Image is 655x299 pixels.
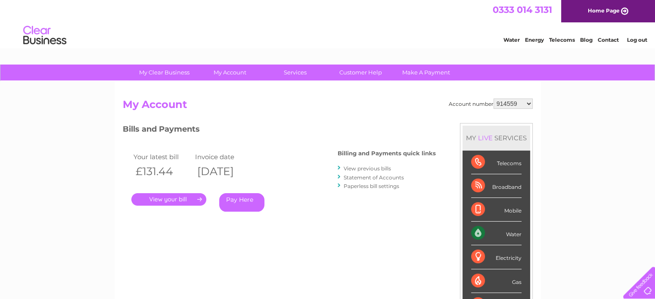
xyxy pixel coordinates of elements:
h2: My Account [123,99,533,115]
div: Broadband [471,174,522,198]
th: £131.44 [131,163,193,180]
div: LIVE [476,134,494,142]
div: Gas [471,269,522,293]
div: Clear Business is a trading name of Verastar Limited (registered in [GEOGRAPHIC_DATA] No. 3667643... [124,5,531,42]
div: MY SERVICES [463,126,530,150]
a: Customer Help [325,65,396,80]
a: Pay Here [219,193,264,212]
a: Services [260,65,331,80]
img: logo.png [23,22,67,49]
a: Blog [580,37,593,43]
td: Your latest bill [131,151,193,163]
th: [DATE] [193,163,255,180]
a: Contact [598,37,619,43]
h3: Bills and Payments [123,123,436,138]
a: Telecoms [549,37,575,43]
a: Statement of Accounts [344,174,404,181]
div: Account number [449,99,533,109]
div: Water [471,222,522,245]
a: 0333 014 3131 [493,4,552,15]
a: Log out [627,37,647,43]
a: Make A Payment [391,65,462,80]
a: Paperless bill settings [344,183,399,189]
a: My Account [194,65,265,80]
a: Energy [525,37,544,43]
a: View previous bills [344,165,391,172]
td: Invoice date [193,151,255,163]
div: Electricity [471,245,522,269]
a: My Clear Business [129,65,200,80]
div: Mobile [471,198,522,222]
h4: Billing and Payments quick links [338,150,436,157]
div: Telecoms [471,151,522,174]
a: . [131,193,206,206]
a: Water [503,37,520,43]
